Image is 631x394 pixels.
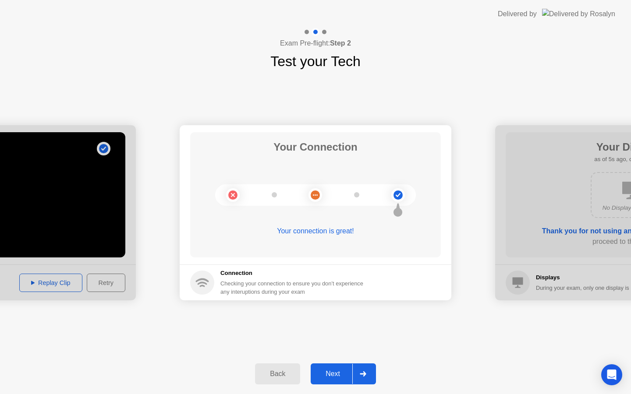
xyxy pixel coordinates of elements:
[601,364,622,385] div: Open Intercom Messenger
[258,370,298,378] div: Back
[190,226,441,236] div: Your connection is great!
[280,38,351,49] h4: Exam Pre-flight:
[311,363,376,384] button: Next
[498,9,537,19] div: Delivered by
[313,370,352,378] div: Next
[542,9,615,19] img: Delivered by Rosalyn
[220,279,369,296] div: Checking your connection to ensure you don’t experience any interuptions during your exam
[270,51,361,72] h1: Test your Tech
[220,269,369,278] h5: Connection
[273,139,358,155] h1: Your Connection
[330,39,351,47] b: Step 2
[255,363,300,384] button: Back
